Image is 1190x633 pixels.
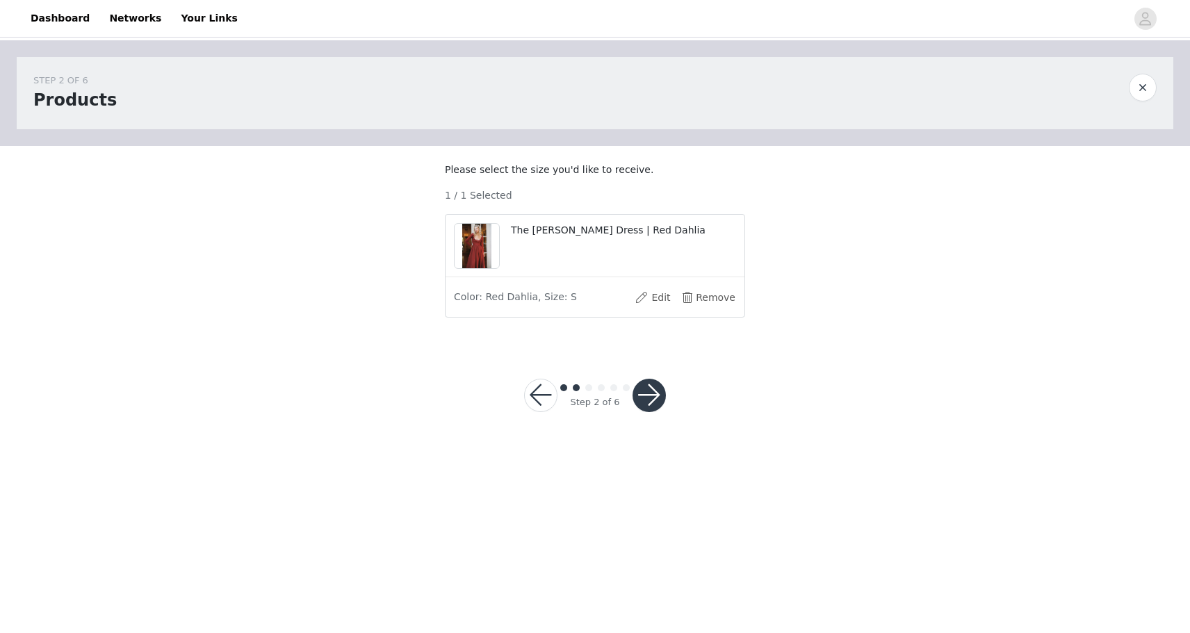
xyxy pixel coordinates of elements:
div: STEP 2 OF 6 [33,74,117,88]
h1: Products [33,88,117,113]
span: 1 / 1 Selected [445,188,512,203]
div: avatar [1139,8,1152,30]
a: Dashboard [22,3,98,34]
button: Remove [680,286,736,309]
p: The [PERSON_NAME] Dress | Red Dahlia [511,223,736,238]
a: Networks [101,3,170,34]
span: Color: Red Dahlia, Size: S [454,290,577,304]
a: Your Links [172,3,246,34]
button: Edit [625,286,680,309]
p: Please select the size you'd like to receive. [445,163,745,177]
img: product image [462,224,492,268]
div: Step 2 of 6 [570,395,619,409]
